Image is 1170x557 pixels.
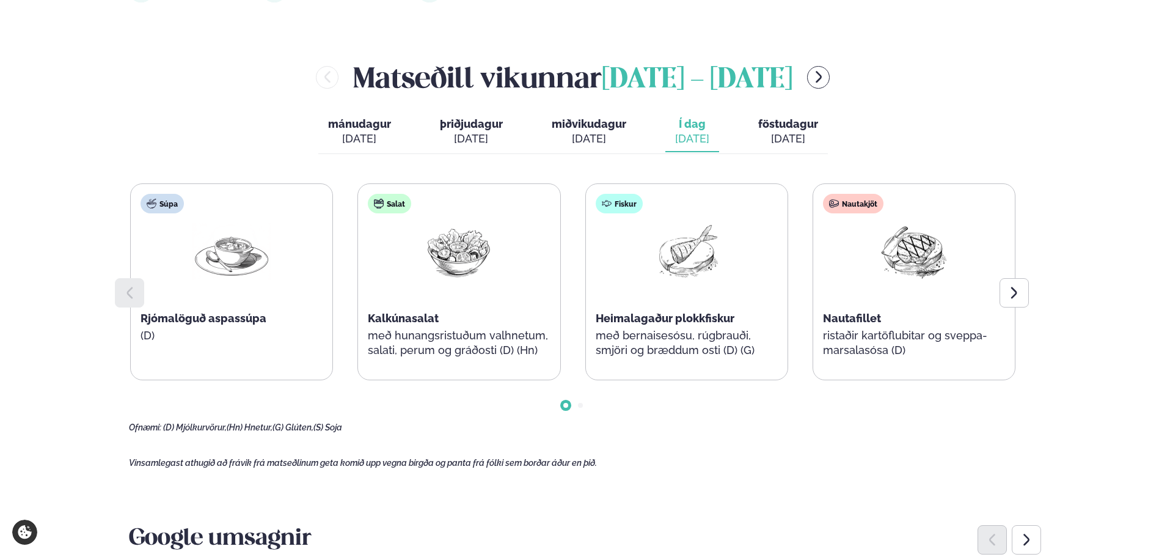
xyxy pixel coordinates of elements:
[353,57,792,97] h2: Matseðill vikunnar
[823,194,883,213] div: Nautakjöt
[758,131,818,146] div: [DATE]
[368,328,550,358] p: með hunangsristuðum valhnetum, salati, perum og gráðosti (D) (Hn)
[374,199,384,208] img: salad.svg
[227,422,272,432] span: (Hn) Hnetur,
[313,422,342,432] span: (S) Soja
[563,403,568,408] span: Go to slide 1
[328,131,391,146] div: [DATE]
[368,312,439,325] span: Kalkúnasalat
[318,112,401,152] button: mánudagur [DATE]
[440,131,503,146] div: [DATE]
[430,112,513,152] button: þriðjudagur [DATE]
[440,117,503,130] span: þriðjudagur
[596,194,643,213] div: Fiskur
[978,525,1007,555] div: Previous slide
[602,199,612,208] img: fish.svg
[1012,525,1041,555] div: Next slide
[141,312,266,325] span: Rjómalöguð aspassúpa
[147,199,156,208] img: soup.svg
[758,117,818,130] span: föstudagur
[552,131,626,146] div: [DATE]
[596,312,734,325] span: Heimalagaður plokkfiskur
[141,194,184,213] div: Súpa
[272,422,313,432] span: (G) Glúten,
[12,520,37,545] a: Cookie settings
[420,223,498,280] img: Salad.png
[829,199,839,208] img: beef.svg
[648,223,726,280] img: Fish.png
[875,223,953,280] img: Beef-Meat.png
[596,328,778,358] p: með bernaisesósu, rúgbrauði, smjöri og bræddum osti (D) (G)
[552,117,626,130] span: miðvikudagur
[129,525,1041,554] h3: Google umsagnir
[748,112,828,152] button: föstudagur [DATE]
[675,117,709,131] span: Í dag
[665,112,719,152] button: Í dag [DATE]
[602,67,792,94] span: [DATE] - [DATE]
[129,422,161,432] span: Ofnæmi:
[129,458,597,468] span: Vinsamlegast athugið að frávik frá matseðlinum geta komið upp vegna birgða og panta frá fólki sem...
[163,422,227,432] span: (D) Mjólkurvörur,
[368,194,411,213] div: Salat
[807,66,830,89] button: menu-btn-right
[316,66,338,89] button: menu-btn-left
[578,403,583,408] span: Go to slide 2
[542,112,636,152] button: miðvikudagur [DATE]
[192,223,271,280] img: Soup.png
[328,117,391,130] span: mánudagur
[141,328,323,343] p: (D)
[675,131,709,146] div: [DATE]
[823,328,1005,358] p: ristaðir kartöflubitar og sveppa- marsalasósa (D)
[823,312,881,325] span: Nautafillet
